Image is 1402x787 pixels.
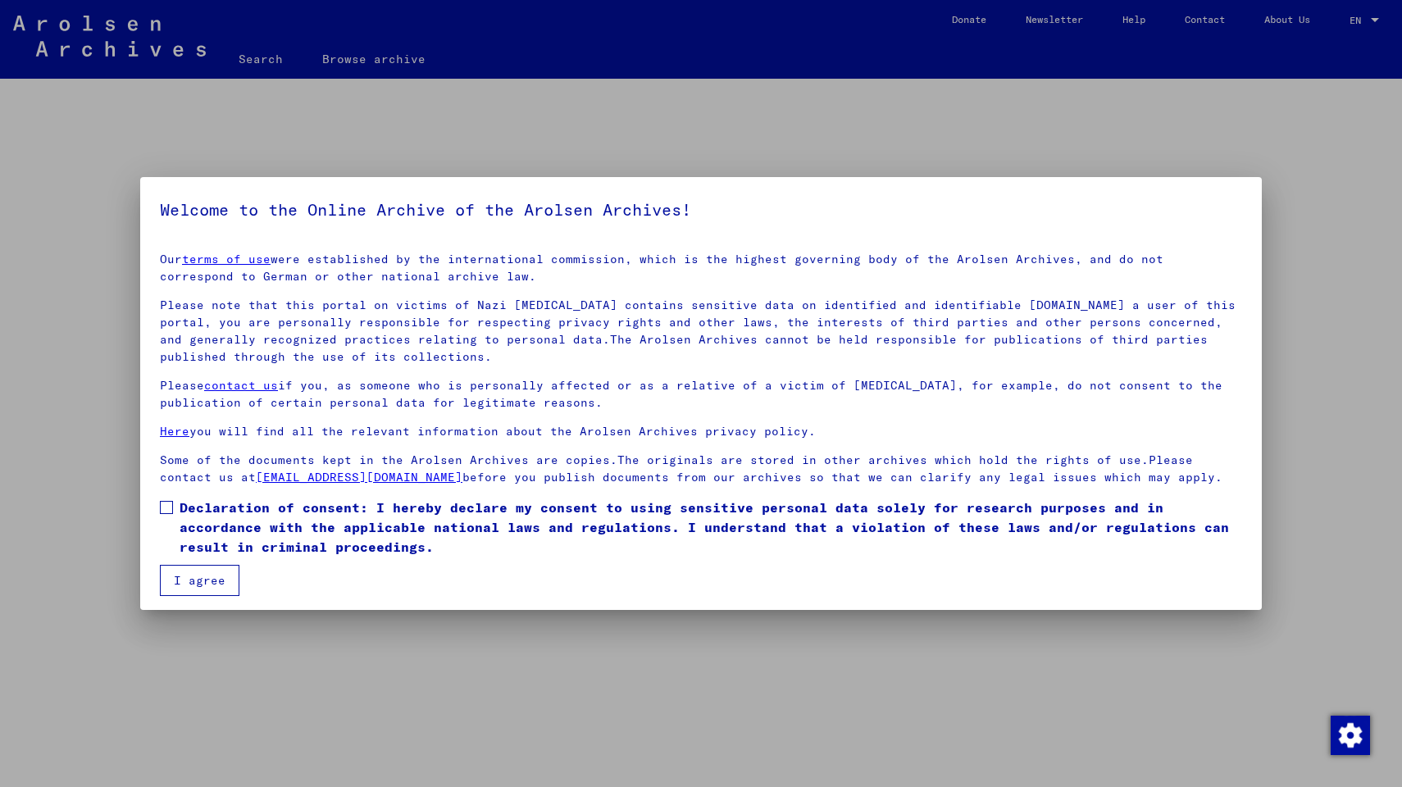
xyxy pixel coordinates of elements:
p: you will find all the relevant information about the Arolsen Archives privacy policy. [160,423,1242,440]
a: contact us [204,378,278,393]
img: Change consent [1331,716,1370,755]
h5: Welcome to the Online Archive of the Arolsen Archives! [160,197,1242,223]
button: I agree [160,565,239,596]
div: Change consent [1330,715,1369,754]
p: Some of the documents kept in the Arolsen Archives are copies.The originals are stored in other a... [160,452,1242,486]
p: Our were established by the international commission, which is the highest governing body of the ... [160,251,1242,285]
a: [EMAIL_ADDRESS][DOMAIN_NAME] [256,470,462,484]
p: Please note that this portal on victims of Nazi [MEDICAL_DATA] contains sensitive data on identif... [160,297,1242,366]
a: terms of use [182,252,271,266]
p: Please if you, as someone who is personally affected or as a relative of a victim of [MEDICAL_DAT... [160,377,1242,412]
span: Declaration of consent: I hereby declare my consent to using sensitive personal data solely for r... [180,498,1242,557]
a: Here [160,424,189,439]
